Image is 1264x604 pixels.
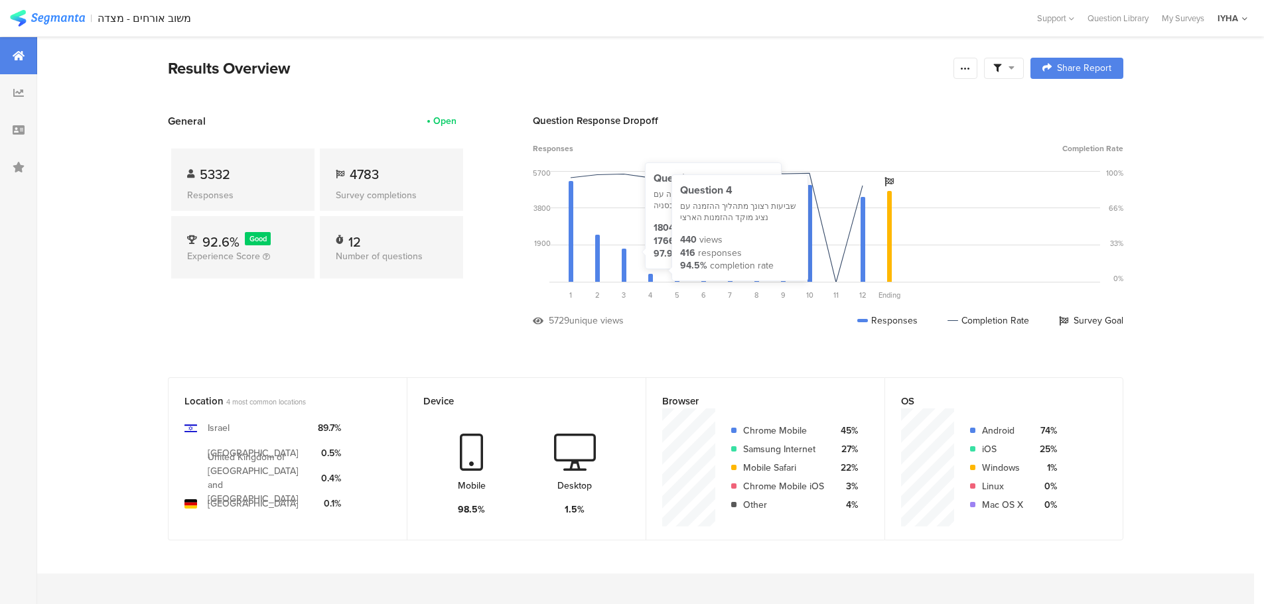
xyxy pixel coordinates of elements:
div: 416 [680,247,695,260]
div: 440 [680,233,697,247]
div: 94.5% [680,259,707,272]
div: Windows [982,461,1023,475]
span: Good [249,233,267,244]
div: 22% [835,461,858,475]
span: 4 most common locations [226,396,306,407]
div: Survey completions [336,188,447,202]
span: 2 [595,290,600,300]
div: Chrome Mobile [743,424,824,438]
div: 66% [1109,203,1123,213]
div: responses [698,247,742,260]
div: Open [433,114,456,128]
div: 12 [348,232,361,245]
div: 1804 [654,221,674,235]
div: 5729 [549,314,569,328]
span: 5332 [200,164,230,184]
div: United Kingdom of [GEOGRAPHIC_DATA] and [GEOGRAPHIC_DATA] [208,450,307,506]
div: Android [982,424,1023,438]
div: IYHA [1218,12,1238,25]
div: Linux [982,479,1023,493]
div: [GEOGRAPHIC_DATA] [208,446,299,460]
div: 100% [1106,168,1123,178]
div: משוב אורחים - מצדה [98,12,191,25]
span: 11 [833,290,839,300]
a: Question Library [1081,12,1155,25]
a: My Surveys [1155,12,1211,25]
div: 1900 [534,238,551,249]
div: 0.5% [318,446,341,460]
div: Israel [208,421,230,435]
span: 5 [675,290,679,300]
span: 12 [859,290,867,300]
div: 5700 [533,168,551,178]
div: 98.5% [458,503,485,516]
div: completion rate [710,259,774,272]
div: Question 3 [654,171,773,186]
div: Mac OS X [982,498,1023,512]
div: 0% [1113,273,1123,284]
span: Share Report [1057,64,1111,73]
div: Question 4 [680,183,800,198]
span: General [168,113,206,129]
span: Experience Score [187,249,260,263]
span: Completion Rate [1062,143,1123,154]
div: Device [423,394,608,408]
div: Mobile [458,479,486,493]
div: Results Overview [168,56,947,80]
span: 4 [648,290,652,300]
div: [GEOGRAPHIC_DATA] [208,497,299,511]
span: 9 [781,290,786,300]
div: 3% [835,479,858,493]
div: OS [901,394,1085,408]
div: Survey Goal [1059,314,1123,328]
div: unique views [569,314,624,328]
div: 97.9% [654,247,680,261]
div: Completion Rate [948,314,1029,328]
div: iOS [982,442,1023,456]
div: Other [743,498,824,512]
div: 0% [1034,498,1057,512]
div: Support [1037,8,1074,29]
div: views [699,233,723,247]
div: 27% [835,442,858,456]
div: 33% [1110,238,1123,249]
div: Browser [662,394,847,408]
div: 25% [1034,442,1057,456]
span: 3 [622,290,626,300]
span: 8 [754,290,758,300]
span: 92.6% [202,232,240,252]
div: Responses [857,314,918,328]
div: Chrome Mobile iOS [743,479,824,493]
div: 89.7% [318,421,341,435]
div: 3800 [533,203,551,213]
div: 4% [835,498,858,512]
span: 7 [728,290,732,300]
div: Location [184,394,369,408]
img: segmanta logo [10,10,85,27]
div: 74% [1034,424,1057,438]
div: 0.4% [318,471,341,485]
div: שביעות רצונך מתהליך ההזמנה עם נציג האכסניה [654,189,773,211]
div: שביעות רצונך מתהליך ההזמנה עם נציג מוקד ההזמנות הארצי [680,201,800,223]
span: Responses [533,143,573,154]
span: 6 [701,290,706,300]
div: Ending [876,290,902,300]
div: | [90,11,92,26]
div: Samsung Internet [743,442,824,456]
span: 4783 [350,164,379,184]
div: Mobile Safari [743,461,824,475]
div: 0% [1034,479,1057,493]
div: Question Response Dropoff [533,113,1123,128]
span: 1 [569,290,572,300]
div: 1.5% [565,503,585,516]
div: 1766 [654,235,675,248]
div: 45% [835,424,858,438]
i: Survey Goal [884,177,894,186]
div: 0.1% [318,497,341,511]
div: Responses [187,188,299,202]
div: Desktop [557,479,592,493]
span: 10 [806,290,813,300]
span: Number of questions [336,249,423,263]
